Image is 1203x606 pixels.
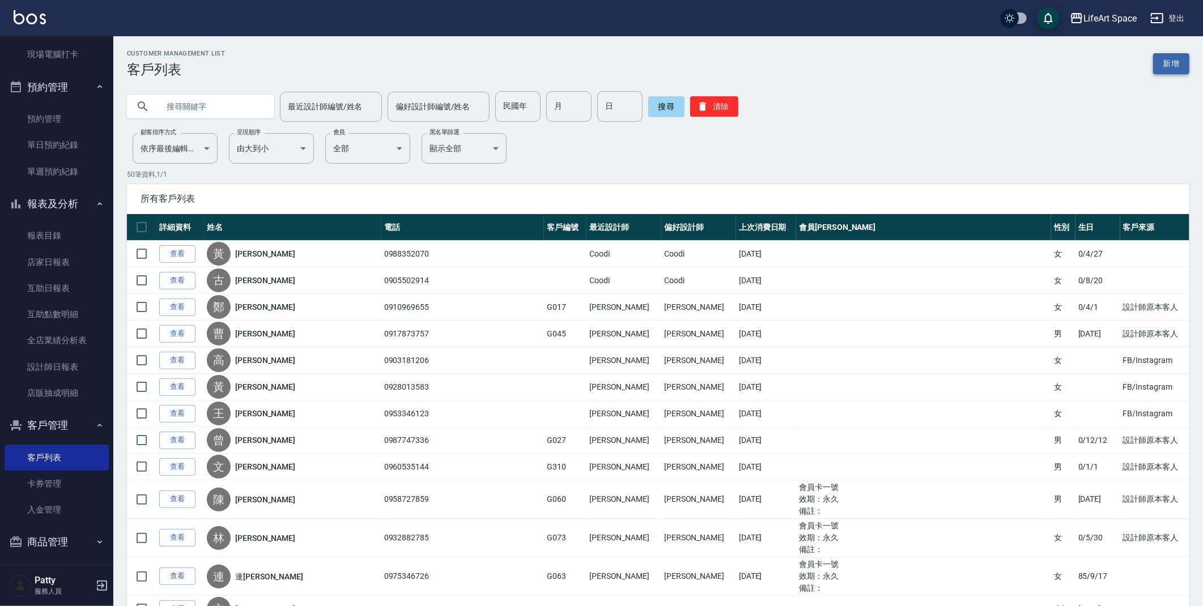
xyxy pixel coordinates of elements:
td: [PERSON_NAME] [661,454,736,480]
td: [PERSON_NAME] [586,321,661,347]
td: G027 [544,427,586,454]
td: [DATE] [736,267,796,294]
div: 鄭 [207,295,231,319]
a: 互助點數明細 [5,301,109,327]
button: 搜尋 [648,96,685,117]
div: 曹 [207,322,231,345]
td: [DATE] [736,400,796,427]
td: [DATE] [736,374,796,400]
a: [PERSON_NAME] [235,461,295,472]
h2: Customer Management List [127,50,225,57]
img: Logo [14,10,46,24]
td: 0975346726 [381,557,545,596]
th: 姓名 [204,214,381,241]
p: 50 筆資料, 1 / 1 [127,169,1189,180]
a: 現場電腦打卡 [5,41,109,67]
td: 女 [1051,400,1076,427]
input: 搜尋關鍵字 [159,91,265,122]
td: [PERSON_NAME] [586,480,661,519]
a: 卡券管理 [5,471,109,497]
td: 設計師原本客人 [1120,321,1189,347]
th: 會員[PERSON_NAME] [796,214,1051,241]
a: 互助日報表 [5,275,109,301]
div: 由大到小 [229,133,314,164]
div: 林 [207,526,231,550]
td: [PERSON_NAME] [661,480,736,519]
button: 清除 [690,96,738,117]
a: 查看 [159,325,195,343]
th: 電話 [381,214,545,241]
td: G045 [544,321,586,347]
a: 查看 [159,490,195,508]
th: 偏好設計師 [661,214,736,241]
div: 古 [207,268,231,292]
td: 0903181206 [381,347,545,374]
td: 0/8/20 [1076,267,1120,294]
ul: 效期： 永久 [799,570,1048,582]
td: 設計師原本客人 [1120,427,1189,454]
th: 性別 [1051,214,1076,241]
a: 連[PERSON_NAME] [235,571,303,582]
ul: 會員卡一號 [799,520,1048,532]
td: 設計師原本客人 [1120,454,1189,480]
td: 0988352070 [381,241,545,267]
td: [PERSON_NAME] [586,294,661,321]
td: G310 [544,454,586,480]
a: [PERSON_NAME] [235,328,295,339]
label: 會員 [333,128,345,136]
ul: 效期： 永久 [799,532,1048,544]
td: [PERSON_NAME] [661,557,736,596]
div: 文 [207,455,231,479]
a: 客戶列表 [5,445,109,471]
td: G063 [544,557,586,596]
button: 會員卡管理 [5,557,109,586]
td: [PERSON_NAME] [661,519,736,557]
th: 上次消費日期 [736,214,796,241]
td: G073 [544,519,586,557]
a: [PERSON_NAME] [235,355,295,366]
a: [PERSON_NAME] [235,275,295,286]
a: 查看 [159,405,195,423]
td: 女 [1051,374,1076,400]
button: save [1037,7,1060,29]
th: 生日 [1076,214,1120,241]
ul: 備註： [799,505,1048,517]
td: Coodi [586,267,661,294]
a: 查看 [159,529,195,547]
td: 設計師原本客人 [1120,294,1189,321]
button: 預約管理 [5,72,109,102]
button: 客戶管理 [5,411,109,440]
td: 0928013583 [381,374,545,400]
td: 0917873757 [381,321,545,347]
a: [PERSON_NAME] [235,248,295,259]
td: [PERSON_NAME] [661,347,736,374]
td: [PERSON_NAME] [661,294,736,321]
a: [PERSON_NAME] [235,381,295,392]
div: 黃 [207,242,231,266]
label: 黑名單篩選 [430,128,459,136]
a: [PERSON_NAME] [235,532,295,544]
td: 男 [1051,480,1076,519]
div: 依序最後編輯時間 [133,133,218,164]
div: 顯示全部 [422,133,507,164]
button: 登出 [1146,8,1189,29]
a: 查看 [159,245,195,263]
td: 0/4/1 [1076,294,1120,321]
div: LifeArt Space [1083,11,1137,25]
td: 女 [1051,241,1076,267]
a: 報表目錄 [5,223,109,249]
div: 連 [207,565,231,588]
button: LifeArt Space [1065,7,1141,30]
td: [PERSON_NAME] [586,557,661,596]
a: 查看 [159,432,195,449]
td: 0/4/27 [1076,241,1120,267]
td: [PERSON_NAME] [586,454,661,480]
img: Person [9,574,32,597]
button: 報表及分析 [5,189,109,219]
td: 女 [1051,294,1076,321]
a: [PERSON_NAME] [235,494,295,505]
a: 新增 [1153,53,1189,74]
a: 查看 [159,272,195,289]
td: [PERSON_NAME] [586,347,661,374]
td: 女 [1051,557,1076,596]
